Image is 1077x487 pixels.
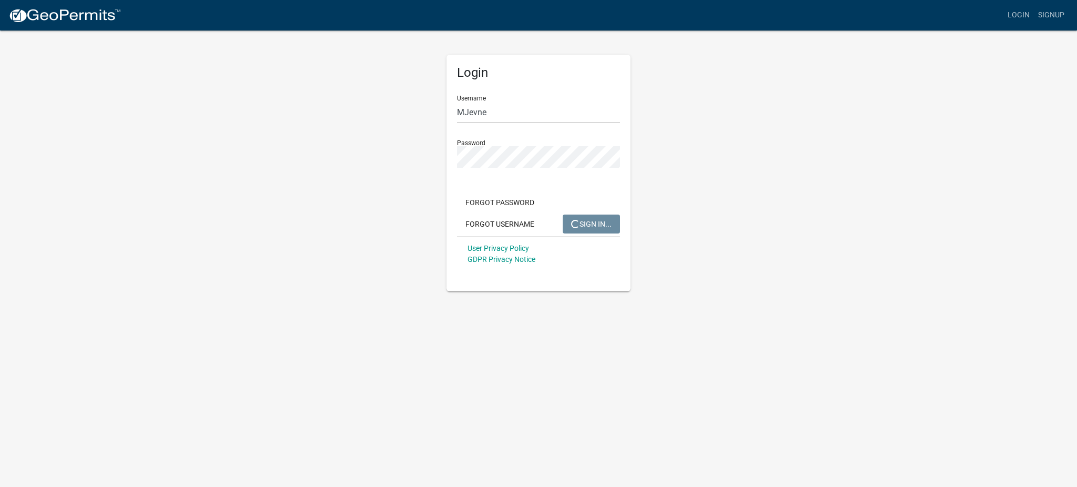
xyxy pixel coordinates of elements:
[457,65,620,80] h5: Login
[468,255,535,263] a: GDPR Privacy Notice
[571,219,612,228] span: SIGN IN...
[1034,5,1069,25] a: Signup
[457,193,543,212] button: Forgot Password
[457,215,543,234] button: Forgot Username
[563,215,620,234] button: SIGN IN...
[1003,5,1034,25] a: Login
[468,244,529,252] a: User Privacy Policy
